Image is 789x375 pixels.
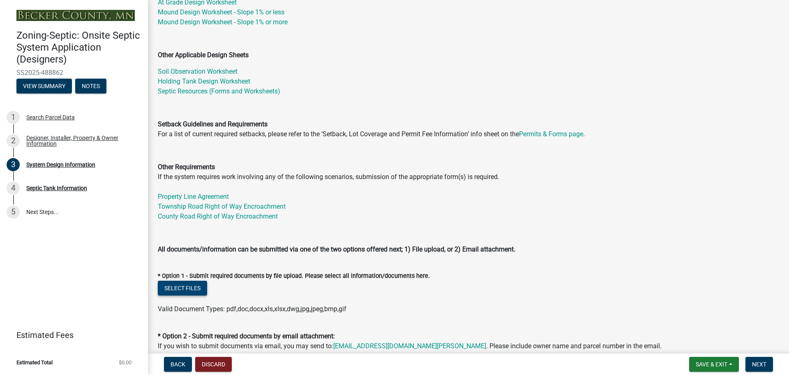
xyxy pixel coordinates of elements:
[7,158,20,171] div: 3
[171,361,185,368] span: Back
[158,51,249,59] strong: Other Applicable Design Sheets
[158,321,779,351] p: If you wish to submit documents via email, you may send to: . Please include owner name and parce...
[195,357,232,372] button: Discard
[119,360,131,365] span: $0.00
[158,203,286,210] a: Township Road Right of Way Encroachment
[158,8,284,16] a: Mound Design Worksheet - Slope 1% or less
[158,77,250,85] a: Holding Tank Design Worksheet
[333,342,486,350] a: [EMAIL_ADDRESS][DOMAIN_NAME][PERSON_NAME]
[164,357,192,372] button: Back
[26,162,95,168] div: System Design Information
[26,185,87,191] div: Septic Tank Information
[158,68,238,75] a: Soil Observation Worksheet
[7,182,20,195] div: 4
[16,360,53,365] span: Estimated Total
[26,135,135,147] div: Designer, Installer, Property & Owner Information
[158,119,779,139] p: For a list of current required setbacks, please refer to the ‘Setback, Lot Coverage and Permit Fe...
[75,79,106,93] button: Notes
[158,273,430,279] label: * Option 1 - Submit required documents by file upload. Please select all information/documents here.
[158,163,215,171] strong: Other Requirements
[7,327,135,343] a: Estimated Fees
[16,10,135,21] img: Becker County, Minnesota
[158,120,268,128] strong: Setback Guidelines and Requirements
[158,212,278,220] a: County Road Right of Way Encroachment
[158,162,779,221] p: If the system requires work involving any of the following scenarios, submission of the appropria...
[26,114,75,120] div: Search Parcel Data
[752,361,766,368] span: Next
[158,332,335,340] strong: * Option 2 - Submit required documents by email attachment:
[7,205,20,219] div: 5
[519,130,583,138] a: Permits & Forms page
[696,361,727,368] span: Save & Exit
[158,305,346,313] span: Valid Document Types: pdf,doc,docx,xls,xlsx,dwg,jpg,jpeg,bmp,gif
[7,134,20,147] div: 2
[16,79,72,93] button: View Summary
[75,83,106,90] wm-modal-confirm: Notes
[158,193,229,200] a: Property Line Agreement
[7,111,20,124] div: 1
[689,357,739,372] button: Save & Exit
[16,83,72,90] wm-modal-confirm: Summary
[158,18,288,26] a: Mound Design Worksheet - Slope 1% or more
[158,281,207,296] button: Select files
[16,69,131,77] span: SS2025-488862
[745,357,773,372] button: Next
[158,245,515,253] strong: All documents/information can be submitted via one of the two options offered next; 1) File uploa...
[16,30,141,65] h4: Zoning-Septic: Onsite Septic System Application (Designers)
[158,87,280,95] a: Septic Resources (Forms and Worksheets)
